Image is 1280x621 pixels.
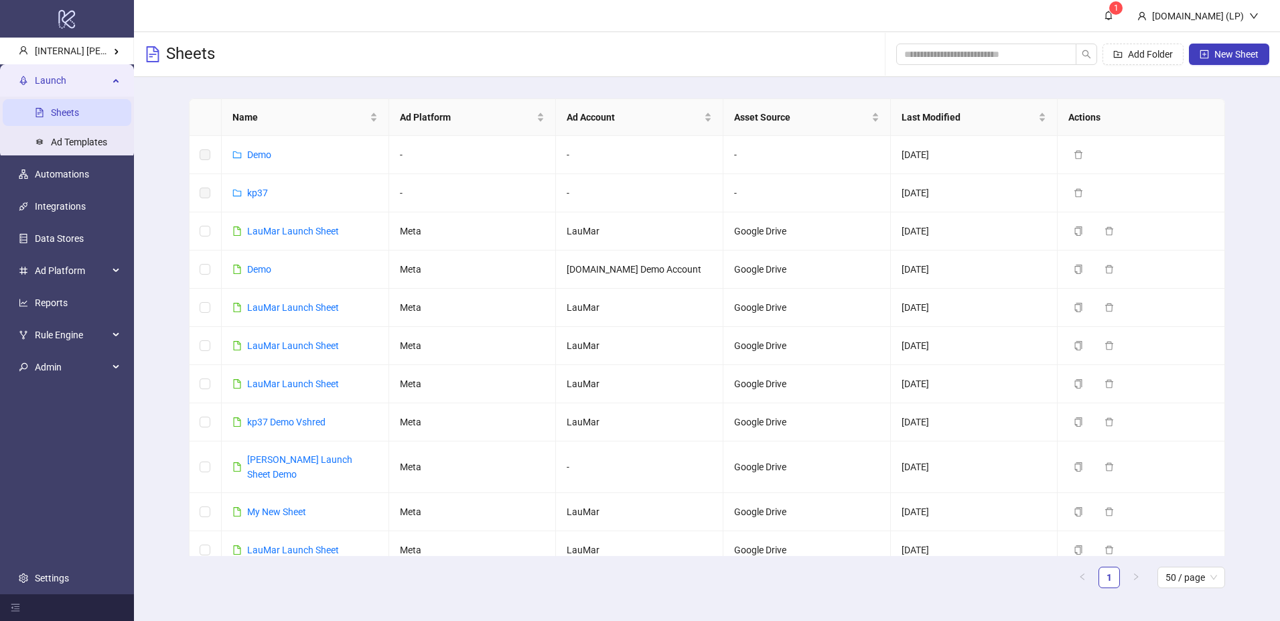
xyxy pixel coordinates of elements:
a: Reports [35,297,68,308]
div: Page Size [1157,567,1225,588]
td: Google Drive [723,493,891,531]
td: [DATE] [891,441,1058,493]
span: plus-square [1200,50,1209,59]
a: Automations [35,169,89,180]
a: Demo [247,264,271,275]
span: file [232,379,242,389]
span: file [232,226,242,236]
td: Meta [389,531,557,569]
td: [DOMAIN_NAME] Demo Account [556,251,723,289]
td: [DATE] [891,174,1058,212]
li: Next Page [1125,567,1147,588]
td: [DATE] [891,531,1058,569]
td: Google Drive [723,251,891,289]
span: delete [1105,462,1114,472]
td: Meta [389,212,557,251]
span: file [232,507,242,516]
td: [DATE] [891,365,1058,403]
a: Integrations [35,201,86,212]
span: Launch [35,67,109,94]
span: copy [1074,379,1083,389]
td: LauMar [556,327,723,365]
a: Demo [247,149,271,160]
button: New Sheet [1189,44,1269,65]
a: Data Stores [35,233,84,244]
button: right [1125,567,1147,588]
td: LauMar [556,531,723,569]
td: Google Drive [723,441,891,493]
td: Google Drive [723,289,891,327]
span: key [19,362,28,372]
span: file [232,341,242,350]
span: delete [1074,150,1083,159]
span: Name [232,110,367,125]
a: Ad Templates [51,137,107,147]
span: Admin [35,354,109,381]
td: [DATE] [891,289,1058,327]
span: delete [1105,226,1114,236]
span: delete [1105,265,1114,274]
button: Add Folder [1103,44,1184,65]
span: file [232,417,242,427]
span: file-text [145,46,161,62]
span: delete [1105,417,1114,427]
a: kp37 [247,188,268,198]
th: Ad Platform [389,99,557,136]
span: folder-add [1113,50,1123,59]
span: copy [1074,417,1083,427]
span: delete [1105,303,1114,312]
a: Sheets [51,107,79,118]
li: Previous Page [1072,567,1093,588]
td: - [723,136,891,174]
a: [PERSON_NAME] Launch Sheet Demo [247,454,352,480]
span: copy [1074,265,1083,274]
td: Meta [389,493,557,531]
span: right [1132,573,1140,581]
span: search [1082,50,1091,59]
td: Google Drive [723,212,891,251]
td: LauMar [556,403,723,441]
span: rocket [19,76,28,85]
th: Asset Source [723,99,891,136]
span: menu-fold [11,603,20,612]
div: [DOMAIN_NAME] (LP) [1147,9,1249,23]
span: copy [1074,341,1083,350]
span: Ad Account [567,110,701,125]
td: - [723,174,891,212]
sup: 1 [1109,1,1123,15]
span: fork [19,330,28,340]
a: My New Sheet [247,506,306,517]
td: - [556,136,723,174]
th: Ad Account [556,99,723,136]
td: Meta [389,251,557,289]
span: folder [232,150,242,159]
span: number [19,266,28,275]
td: - [556,174,723,212]
td: LauMar [556,493,723,531]
td: LauMar [556,365,723,403]
td: [DATE] [891,403,1058,441]
li: 1 [1098,567,1120,588]
span: down [1249,11,1259,21]
span: [INTERNAL] [PERSON_NAME] Kitchn [35,46,187,56]
span: copy [1074,545,1083,555]
span: delete [1105,507,1114,516]
span: left [1078,573,1086,581]
span: file [232,545,242,555]
span: folder [232,188,242,198]
th: Name [222,99,389,136]
span: delete [1074,188,1083,198]
td: - [389,174,557,212]
span: 50 / page [1165,567,1217,588]
td: Meta [389,327,557,365]
span: delete [1105,545,1114,555]
a: kp37 Demo Vshred [247,417,326,427]
span: Rule Engine [35,322,109,348]
td: - [556,441,723,493]
span: copy [1074,303,1083,312]
span: file [232,265,242,274]
span: delete [1105,379,1114,389]
td: [DATE] [891,212,1058,251]
span: Ad Platform [400,110,535,125]
span: user [19,46,28,55]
